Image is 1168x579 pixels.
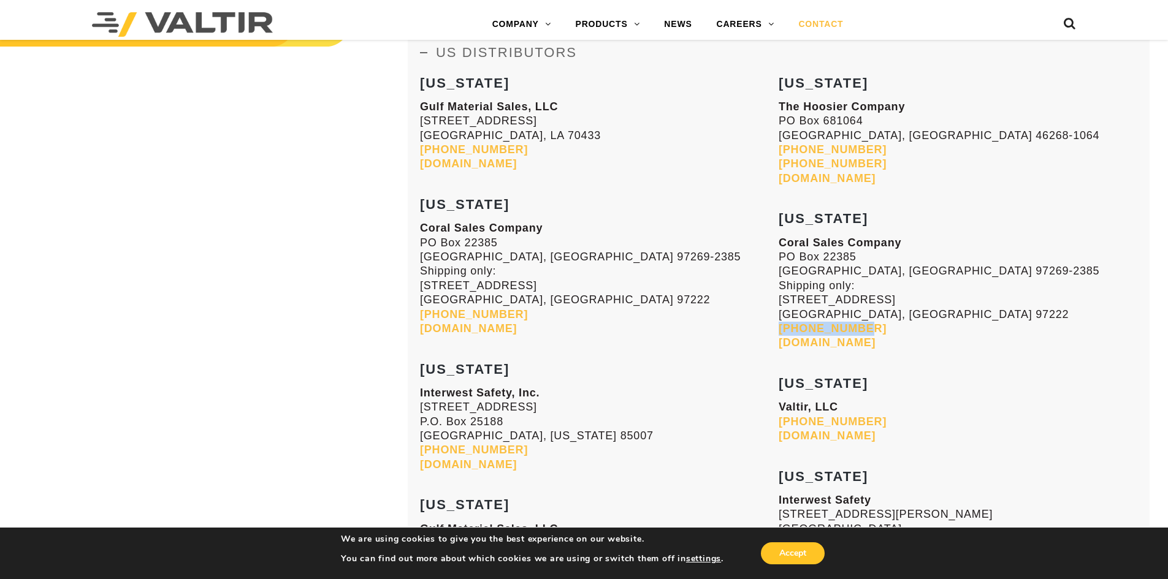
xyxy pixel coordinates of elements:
a: US DISTRIBUTORS [408,37,1150,68]
p: PO Box 22385 [GEOGRAPHIC_DATA], [GEOGRAPHIC_DATA] 97269-2385 Shipping only: [STREET_ADDRESS] [GEO... [779,236,1137,350]
button: Accept [761,542,825,564]
a: NEWS [652,12,704,37]
strong: [US_STATE] [420,361,510,377]
img: Valtir [92,12,273,37]
strong: Gulf Material Sales, LLC [420,100,558,113]
strong: [US_STATE] [420,497,510,512]
strong: [US_STATE] [420,75,510,91]
p: PO Box 681064 [GEOGRAPHIC_DATA], [GEOGRAPHIC_DATA] 46268-1064 [779,100,1137,186]
a: [PHONE_NUMBER] [420,143,528,156]
strong: [US_STATE] [779,211,868,226]
button: settings [686,553,721,564]
strong: Valtir, LLC [779,401,838,413]
span: US DISTRIBUTORS [436,45,577,60]
p: You can find out more about which cookies we are using or switch them off in . [341,553,723,564]
strong: [US_STATE] [779,376,868,391]
a: CONTACT [786,12,855,37]
strong: [US_STATE] [779,75,868,91]
a: [DOMAIN_NAME] [779,172,876,184]
p: We are using cookies to give you the best experience on our website. [341,534,723,545]
a: [PHONE_NUMBER] [420,308,528,320]
a: [DOMAIN_NAME] [420,157,517,170]
strong: [US_STATE] [779,469,868,484]
a: COMPANY [480,12,563,37]
a: [PHONE_NUMBER] [779,322,887,335]
strong: Interwest Safety [779,494,871,506]
a: [PHONE_NUMBER] [779,415,887,428]
a: [DOMAIN_NAME] [420,458,517,471]
strong: Coral Sales Company [779,237,901,249]
a: [DOMAIN_NAME] [779,336,876,349]
a: [DOMAIN_NAME] [779,430,876,442]
p: PO Box 22385 [GEOGRAPHIC_DATA], [GEOGRAPHIC_DATA] 97269-2385 Shipping only: [STREET_ADDRESS] [GEO... [420,221,779,336]
a: [PHONE_NUMBER] [779,143,887,156]
strong: The Hoosier Company [779,100,905,113]
p: [STREET_ADDRESS] P.O. Box 25188 [GEOGRAPHIC_DATA], [US_STATE] 85007 [420,386,779,472]
strong: [US_STATE] [420,197,510,212]
a: [DOMAIN_NAME] [420,322,517,335]
a: [PHONE_NUMBER] [779,157,887,170]
a: CAREERS [704,12,787,37]
a: [PHONE_NUMBER] [420,444,528,456]
a: PRODUCTS [563,12,652,37]
p: [STREET_ADDRESS] [GEOGRAPHIC_DATA], LA 70433 [420,100,779,172]
strong: Coral Sales Company [420,222,543,234]
strong: Interwest Safety, Inc. [420,387,540,399]
strong: Gulf Material Sales, LLC [420,523,558,535]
